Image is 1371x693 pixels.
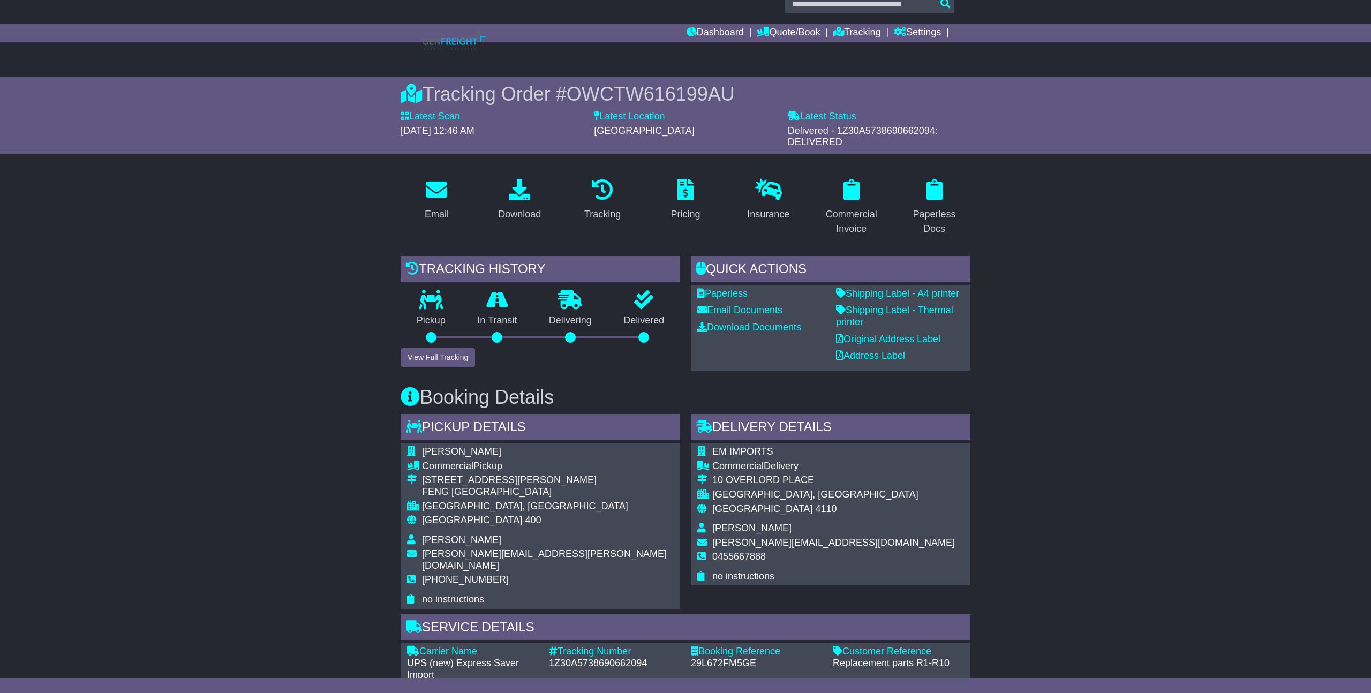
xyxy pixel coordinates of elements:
[671,207,700,222] div: Pricing
[407,646,538,658] div: Carrier Name
[836,305,953,327] a: Shipping Label - Thermal printer
[422,574,509,585] span: [PHONE_NUMBER]
[712,537,955,548] span: [PERSON_NAME][EMAIL_ADDRESS][DOMAIN_NAME]
[833,24,880,42] a: Tracking
[422,548,667,571] span: [PERSON_NAME][EMAIL_ADDRESS][PERSON_NAME][DOMAIN_NAME]
[594,111,665,123] label: Latest Location
[894,24,941,42] a: Settings
[401,256,680,285] div: Tracking history
[422,594,484,605] span: no instructions
[422,534,501,545] span: [PERSON_NAME]
[422,446,501,457] span: [PERSON_NAME]
[401,614,970,643] div: Service Details
[836,334,940,344] a: Original Address Label
[691,256,970,285] div: Quick Actions
[740,175,796,225] a: Insurance
[712,551,766,562] span: 0455667888
[491,175,548,225] a: Download
[462,315,533,327] p: In Transit
[712,461,764,471] span: Commercial
[422,461,473,471] span: Commercial
[664,175,707,225] a: Pricing
[697,288,748,299] a: Paperless
[822,207,880,236] div: Commercial Invoice
[815,175,887,240] a: Commercial Invoice
[401,82,970,106] div: Tracking Order #
[525,515,541,525] span: 400
[691,414,970,443] div: Delivery Details
[401,315,462,327] p: Pickup
[549,658,680,669] div: 1Z30A5738690662094
[815,503,837,514] span: 4110
[401,348,475,367] button: View Full Tracking
[549,646,680,658] div: Tracking Number
[401,387,970,408] h3: Booking Details
[584,207,621,222] div: Tracking
[697,305,782,315] a: Email Documents
[712,474,955,486] div: 10 OVERLORD PLACE
[697,322,801,333] a: Download Documents
[401,414,680,443] div: Pickup Details
[498,207,541,222] div: Download
[712,446,773,457] span: EM IMPORTS
[836,288,959,299] a: Shipping Label - A4 printer
[691,658,822,669] div: 29L672FM5GE
[712,489,955,501] div: [GEOGRAPHIC_DATA], [GEOGRAPHIC_DATA]
[757,24,820,42] a: Quote/Book
[608,315,681,327] p: Delivered
[712,503,812,514] span: [GEOGRAPHIC_DATA]
[401,125,474,136] span: [DATE] 12:46 AM
[833,658,964,669] div: Replacement parts R1-R10
[898,175,970,240] a: Paperless Docs
[691,646,822,658] div: Booking Reference
[567,83,735,105] span: OWCTW616199AU
[425,207,449,222] div: Email
[788,111,856,123] label: Latest Status
[533,315,608,327] p: Delivering
[422,486,674,498] div: FENG [GEOGRAPHIC_DATA]
[905,207,963,236] div: Paperless Docs
[747,207,789,222] div: Insurance
[836,350,905,361] a: Address Label
[422,515,522,525] span: [GEOGRAPHIC_DATA]
[577,175,628,225] a: Tracking
[594,125,694,136] span: [GEOGRAPHIC_DATA]
[788,125,938,148] span: Delivered - 1Z30A5738690662094: DELIVERED
[712,523,792,533] span: [PERSON_NAME]
[422,501,674,513] div: [GEOGRAPHIC_DATA], [GEOGRAPHIC_DATA]
[418,175,456,225] a: Email
[407,658,538,681] div: UPS (new) Express Saver Import
[833,646,964,658] div: Customer Reference
[687,24,744,42] a: Dashboard
[422,474,674,486] div: [STREET_ADDRESS][PERSON_NAME]
[422,461,674,472] div: Pickup
[712,571,774,582] span: no instructions
[712,461,955,472] div: Delivery
[401,111,460,123] label: Latest Scan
